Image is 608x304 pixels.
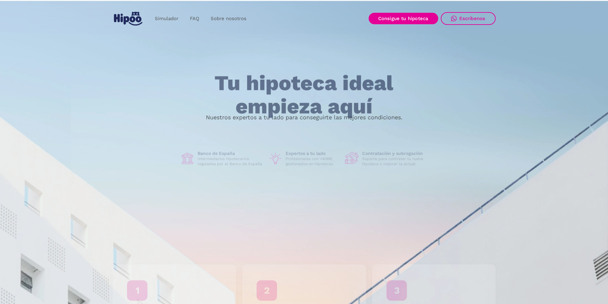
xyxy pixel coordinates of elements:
[286,156,340,167] p: Profesionales con +40M€ gestionados en hipotecas
[286,151,340,156] h1: Expertos a tu lado
[206,115,402,120] p: Nuestros expertos a tu lado para conseguirte las mejores condiciones.
[205,12,252,25] a: Sobre nosotros
[362,156,428,167] p: Soporte para contratar tu nueva hipoteca o mejorar la actual
[441,12,496,25] a: Escríbenos
[113,9,144,28] a: home
[183,72,425,118] h1: Tu hipoteca ideal empieza aquí
[459,16,485,21] div: Escríbenos
[369,13,438,24] a: Consigue tu hipoteca
[198,156,263,167] p: Intermediarios hipotecarios regulados por el Banco de España
[184,12,205,25] a: FAQ
[362,151,428,156] h1: Contratación y subrogación
[198,151,263,156] h1: Banco de España
[149,12,184,25] a: Simulador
